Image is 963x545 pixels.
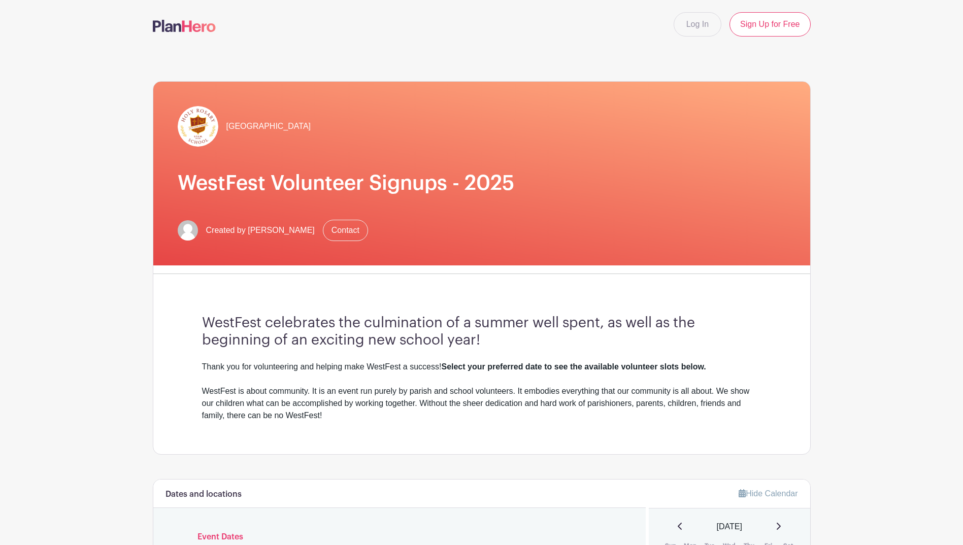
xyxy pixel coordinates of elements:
div: Thank you for volunteering and helping make WestFest a success! [202,361,761,373]
h6: Dates and locations [165,490,242,499]
h6: Event Dates [195,532,604,542]
img: default-ce2991bfa6775e67f084385cd625a349d9dcbb7a52a09fb2fda1e96e2d18dcdb.png [178,220,198,241]
a: Sign Up for Free [729,12,810,37]
h3: WestFest celebrates the culmination of a summer well spent, as well as the beginning of an exciti... [202,315,761,349]
span: Created by [PERSON_NAME] [206,224,315,236]
img: logo-507f7623f17ff9eddc593b1ce0a138ce2505c220e1c5a4e2b4648c50719b7d32.svg [153,20,216,32]
a: Hide Calendar [739,489,798,498]
a: Contact [323,220,368,241]
div: WestFest is about community. It is an event run purely by parish and school volunteers. It embodi... [202,385,761,422]
span: [DATE] [717,521,742,533]
a: Log In [674,12,721,37]
strong: Select your preferred date to see the available volunteer slots below. [441,362,706,371]
img: hr-logo-circle.png [178,106,218,147]
h1: WestFest Volunteer Signups - 2025 [178,171,786,195]
span: [GEOGRAPHIC_DATA] [226,120,311,132]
